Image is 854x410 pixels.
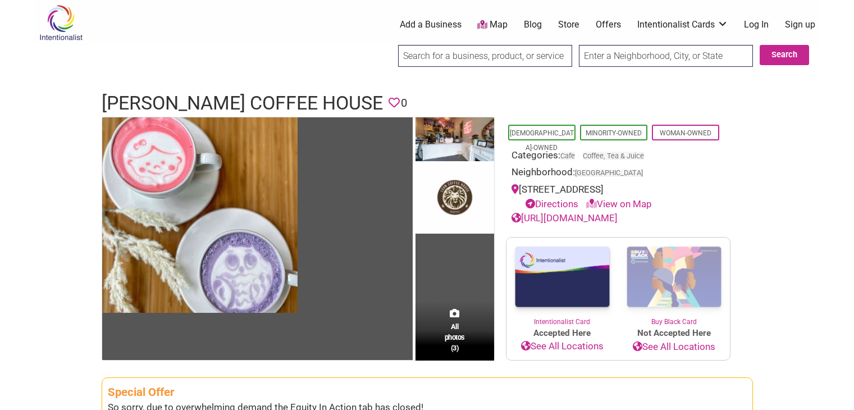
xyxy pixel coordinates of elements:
h1: [PERSON_NAME] Coffee House [102,90,383,117]
a: Blog [524,19,542,31]
a: See All Locations [506,339,618,354]
a: View on Map [586,198,652,209]
div: Special Offer [108,384,747,401]
input: Enter a Neighborhood, City, or State [579,45,753,67]
div: [STREET_ADDRESS] [512,183,725,211]
a: [DEMOGRAPHIC_DATA]-Owned [510,129,574,152]
a: [URL][DOMAIN_NAME] [512,212,618,224]
div: Categories: [512,148,725,166]
a: Sign up [785,19,815,31]
a: Log In [744,19,769,31]
a: Cafe [560,152,575,160]
a: Directions [526,198,578,209]
img: Intentionalist Card [506,238,618,317]
a: Buy Black Card [618,238,730,327]
span: 0 [401,94,407,112]
button: Search [760,45,809,65]
a: Minority-Owned [586,129,642,137]
a: Add a Business [400,19,462,31]
span: Not Accepted Here [618,327,730,340]
span: [GEOGRAPHIC_DATA] [575,170,643,177]
a: Intentionalist Card [506,238,618,327]
a: See All Locations [618,340,730,354]
img: Buy Black Card [618,238,730,317]
span: All photos (3) [445,321,465,353]
span: Accepted Here [506,327,618,340]
input: Search for a business, product, or service [398,45,572,67]
a: Coffee, Tea & Juice [583,152,644,160]
div: Neighborhood: [512,165,725,183]
a: Woman-Owned [660,129,711,137]
img: Intentionalist [34,4,88,41]
a: Offers [596,19,621,31]
a: Store [558,19,579,31]
a: Map [477,19,508,31]
a: Intentionalist Cards [637,19,728,31]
